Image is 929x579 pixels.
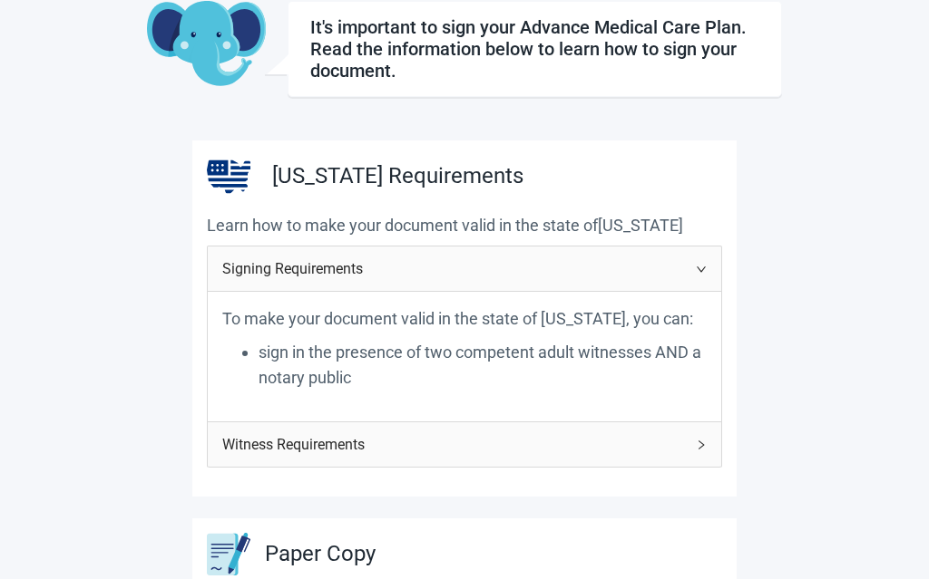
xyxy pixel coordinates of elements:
[207,214,722,239] p: Learn how to make your document valid in the state of [US_STATE]
[222,434,685,457] span: Witness Requirements
[147,2,266,89] img: Koda Elephant
[207,534,250,576] img: Paper Copy
[222,307,707,333] p: To make your document valid in the state of [US_STATE], you can:
[222,258,685,281] span: Signing Requirements
[265,538,376,573] h2: Paper Copy
[310,17,759,82] h1: It's important to sign your Advance Medical Care Plan. Read the information below to learn how to...
[259,341,707,392] p: sign in the presence of two competent adult witnesses AND a notary public
[208,247,721,292] div: Signing Requirements
[208,423,721,468] div: Witness Requirements
[696,265,707,275] span: right
[272,160,523,195] h2: [US_STATE] Requirements
[207,156,250,199] img: United States
[696,440,707,451] span: right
